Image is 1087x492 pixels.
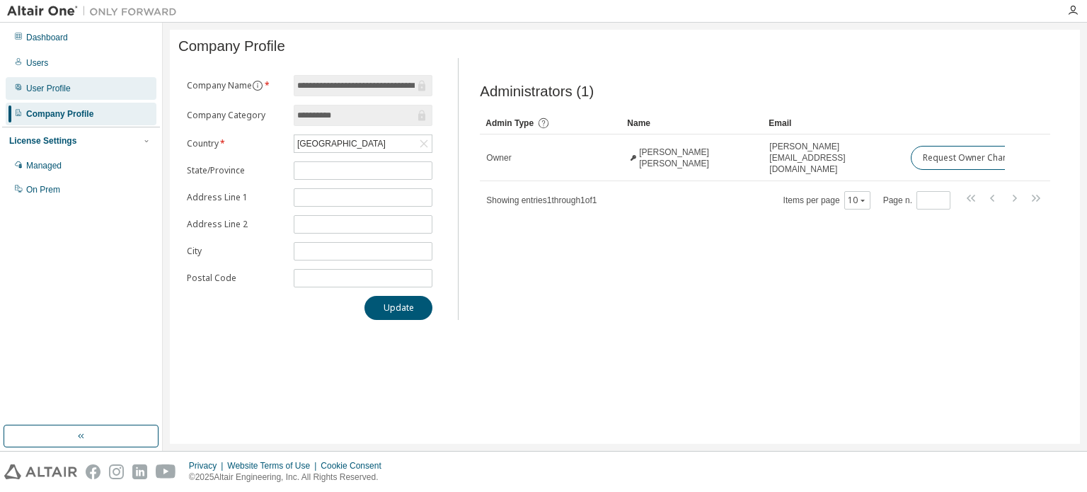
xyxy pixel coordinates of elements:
[769,112,899,135] div: Email
[187,246,285,257] label: City
[187,273,285,284] label: Postal Code
[911,146,1030,170] button: Request Owner Change
[321,460,389,471] div: Cookie Consent
[486,152,511,164] span: Owner
[187,192,285,203] label: Address Line 1
[187,80,285,91] label: Company Name
[227,460,321,471] div: Website Terms of Use
[187,138,285,149] label: Country
[26,160,62,171] div: Managed
[187,110,285,121] label: Company Category
[86,464,100,479] img: facebook.svg
[627,112,757,135] div: Name
[26,108,93,120] div: Company Profile
[295,136,388,151] div: [GEOGRAPHIC_DATA]
[480,84,594,100] span: Administrators (1)
[783,191,870,210] span: Items per page
[485,118,534,128] span: Admin Type
[848,195,867,206] button: 10
[187,165,285,176] label: State/Province
[189,471,390,484] p: © 2025 Altair Engineering, Inc. All Rights Reserved.
[883,191,950,210] span: Page n.
[294,135,432,152] div: [GEOGRAPHIC_DATA]
[156,464,176,479] img: youtube.svg
[26,184,60,195] div: On Prem
[639,147,757,169] span: [PERSON_NAME] [PERSON_NAME]
[26,57,48,69] div: Users
[769,141,898,175] span: [PERSON_NAME][EMAIL_ADDRESS][DOMAIN_NAME]
[9,135,76,147] div: License Settings
[26,32,68,43] div: Dashboard
[486,195,597,205] span: Showing entries 1 through 1 of 1
[109,464,124,479] img: instagram.svg
[26,83,71,94] div: User Profile
[4,464,77,479] img: altair_logo.svg
[189,460,227,471] div: Privacy
[132,464,147,479] img: linkedin.svg
[187,219,285,230] label: Address Line 2
[252,80,263,91] button: information
[7,4,184,18] img: Altair One
[178,38,285,55] span: Company Profile
[364,296,432,320] button: Update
